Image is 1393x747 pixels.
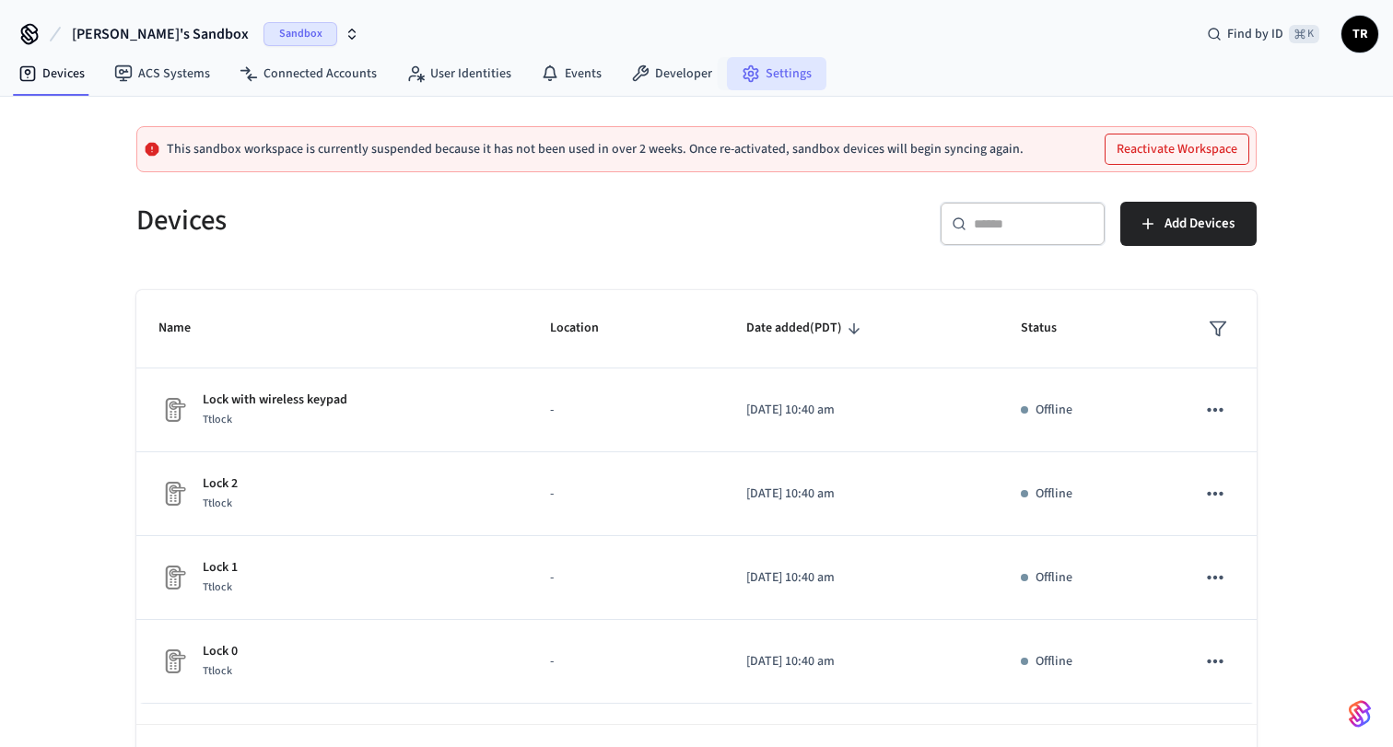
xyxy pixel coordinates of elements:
[1120,202,1257,246] button: Add Devices
[158,647,188,676] img: Placeholder Lock Image
[158,395,188,425] img: Placeholder Lock Image
[225,57,392,90] a: Connected Accounts
[4,57,99,90] a: Devices
[550,401,702,420] p: -
[746,314,866,343] span: Date added(PDT)
[158,314,215,343] span: Name
[1289,25,1319,43] span: ⌘ K
[167,142,1024,157] p: This sandbox workspace is currently suspended because it has not been used in over 2 weeks. Once ...
[203,558,238,578] p: Lock 1
[1343,18,1376,51] span: TR
[203,391,347,410] p: Lock with wireless keypad
[1349,699,1371,729] img: SeamLogoGradient.69752ec5.svg
[158,479,188,508] img: Placeholder Lock Image
[1036,568,1072,588] p: Offline
[550,568,702,588] p: -
[746,568,977,588] p: [DATE] 10:40 am
[550,652,702,671] p: -
[1165,212,1235,236] span: Add Devices
[1036,401,1072,420] p: Offline
[203,663,232,679] span: Ttlock
[1192,18,1334,51] div: Find by ID⌘ K
[203,496,232,511] span: Ttlock
[99,57,225,90] a: ACS Systems
[550,484,702,504] p: -
[263,22,337,46] span: Sandbox
[616,57,727,90] a: Developer
[392,57,526,90] a: User Identities
[746,401,977,420] p: [DATE] 10:40 am
[1227,25,1283,43] span: Find by ID
[526,57,616,90] a: Events
[203,474,238,494] p: Lock 2
[1036,652,1072,671] p: Offline
[203,412,232,427] span: Ttlock
[1106,134,1248,164] button: Reactivate Workspace
[727,57,826,90] a: Settings
[203,579,232,595] span: Ttlock
[1036,484,1072,504] p: Offline
[1021,314,1081,343] span: Status
[136,290,1257,704] table: sticky table
[550,314,623,343] span: Location
[746,484,977,504] p: [DATE] 10:40 am
[72,23,249,45] span: [PERSON_NAME]'s Sandbox
[746,652,977,671] p: [DATE] 10:40 am
[136,202,685,239] h5: Devices
[203,642,238,661] p: Lock 0
[1341,16,1378,53] button: TR
[158,563,188,592] img: Placeholder Lock Image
